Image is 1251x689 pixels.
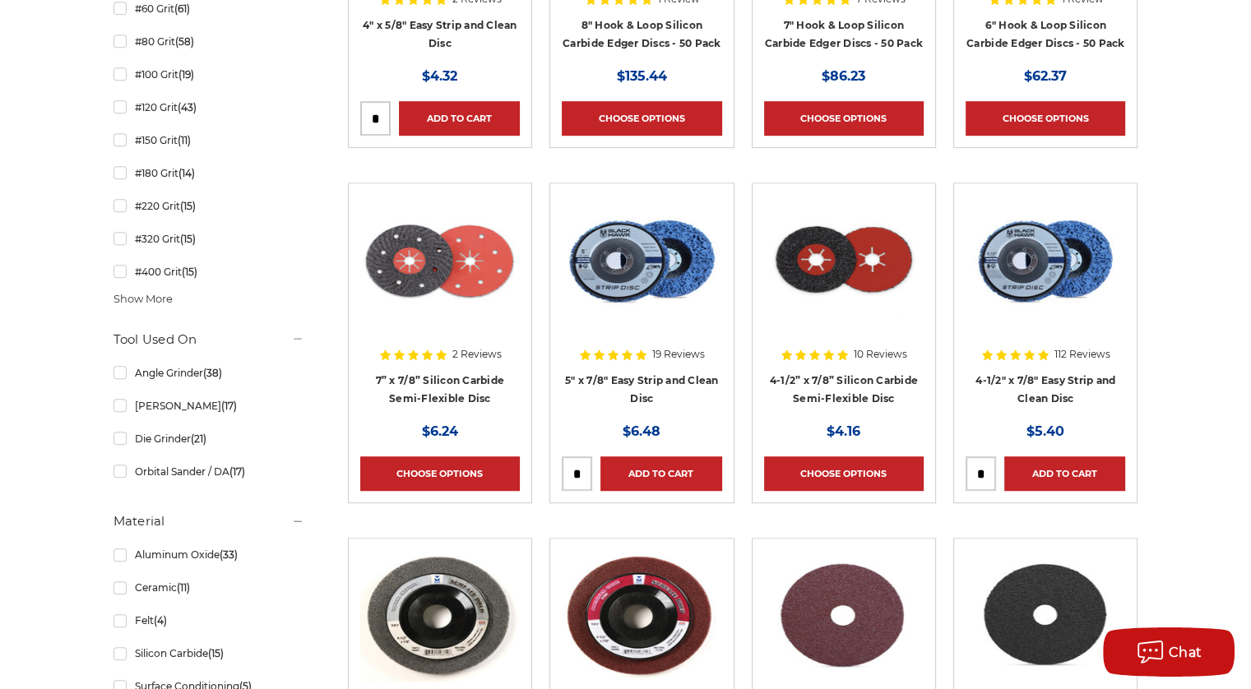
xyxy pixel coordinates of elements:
a: #150 Grit [114,126,304,155]
span: (19) [178,68,193,81]
span: $6.24 [422,423,458,439]
span: Chat [1169,645,1202,660]
span: (11) [176,581,189,594]
a: Orbital Sander / DA [114,457,304,486]
span: (15) [207,647,223,659]
span: $4.32 [422,68,457,84]
a: Choose Options [562,101,721,136]
h5: Tool Used On [114,330,304,349]
span: (21) [190,432,206,445]
img: 4.5 Inch Silicon Carbide Resin Fiber Discs [966,550,1125,682]
a: #400 Grit [114,257,304,286]
button: Chat [1103,627,1235,677]
span: (38) [202,367,221,379]
span: (15) [179,233,195,245]
span: (43) [177,101,196,113]
img: 4-1/2" x 7/8" Easy Strip and Clean Disc [966,195,1125,326]
span: (61) [174,2,189,15]
a: Angle Grinder [114,358,304,387]
a: Choose Options [764,101,924,136]
span: (17) [220,400,236,412]
a: Choose Options [966,101,1125,136]
img: 4.5 inch resin fiber disc [764,550,924,682]
span: (17) [229,465,244,478]
a: Silicon Carbide [114,639,304,668]
img: 4.5" x 7/8" Silicon Carbide Semi Flex Disc [764,195,924,326]
a: 4-1/2" x 7/8" Easy Strip and Clean Disc [966,195,1125,405]
a: [PERSON_NAME] [114,391,304,420]
a: Choose Options [764,456,924,491]
span: $62.37 [1024,68,1067,84]
a: #120 Grit [114,93,304,122]
img: Gray Surface Prep Disc [360,550,520,682]
span: (58) [174,35,193,48]
a: #100 Grit [114,60,304,89]
a: Ceramic [114,573,304,602]
a: 7" x 7/8" Silicon Carbide Semi Flex Disc [360,195,520,405]
span: $5.40 [1026,423,1064,439]
h5: Material [114,511,304,531]
a: Add to Cart [600,456,721,491]
a: Die Grinder [114,424,304,453]
img: 7" x 7/8" Silicon Carbide Semi Flex Disc [360,195,520,326]
span: $6.48 [623,423,660,439]
a: Choose Options [360,456,520,491]
a: blue clean and strip disc [562,195,721,405]
span: $135.44 [617,68,667,84]
a: Aluminum Oxide [114,540,304,569]
span: (15) [179,200,195,212]
img: Maroon Surface Prep Disc [562,550,721,682]
span: (11) [177,134,190,146]
span: $86.23 [822,68,865,84]
a: #80 Grit [114,27,304,56]
span: (4) [153,614,166,627]
span: $4.16 [827,423,860,439]
a: Add to Cart [399,101,520,136]
span: (33) [219,548,237,561]
a: 4.5" x 7/8" Silicon Carbide Semi Flex Disc [764,195,924,405]
a: #320 Grit [114,224,304,253]
a: Felt [114,606,304,635]
img: blue clean and strip disc [562,195,721,326]
a: Add to Cart [1004,456,1125,491]
span: (14) [178,167,194,179]
span: Show More [114,291,173,308]
span: (15) [181,266,197,278]
a: #220 Grit [114,192,304,220]
a: #180 Grit [114,159,304,187]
